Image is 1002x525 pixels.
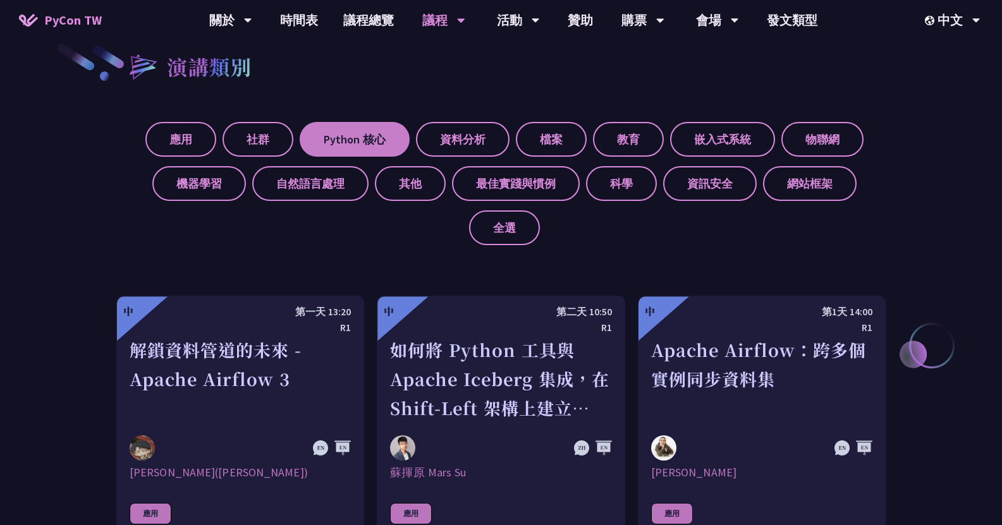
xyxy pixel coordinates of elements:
[252,166,369,201] label: 自然語言處理
[390,337,609,449] font: 如何將 Python 工具與 Apache Iceberg 集成，在 Shift-Left 架構上建立 ETLT 管道
[130,435,155,461] img: 李唯(Wei Lee)
[469,210,540,245] label: 全選
[145,122,216,157] label: 應用
[19,14,38,27] img: PyCon TW 2025 首頁圖標
[123,304,133,318] font: 中
[781,122,864,157] label: 物聯網
[116,42,167,90] img: 標題項目符號
[663,166,757,201] label: 資訊安全
[416,122,510,157] label: 資料分析
[247,132,269,147] font: 社群
[925,16,938,25] img: 區域設定圖標
[384,304,394,318] font: 中
[452,166,580,201] label: 最佳實踐與慣例
[340,321,351,334] font: R1
[390,465,611,480] div: 蘇揮原 Mars Su
[403,509,419,518] font: 應用
[152,166,246,201] label: 機器學習
[601,321,612,334] font: R1
[130,465,308,480] font: [PERSON_NAME]([PERSON_NAME])
[862,321,872,334] font: R1
[130,337,302,391] font: 解鎖資料管道的未來 - Apache Airflow 3
[938,12,963,28] font: 中文
[617,132,640,147] font: 教育
[324,132,386,147] font: Python 核心
[540,132,563,147] font: 檔案
[645,304,655,318] font: 中
[280,12,318,28] font: 時間表
[556,305,612,318] font: 第二天 10:50
[295,305,351,318] font: 第一天 13:20
[763,166,857,201] label: 網站框架
[6,4,114,36] a: PyCon TW
[651,435,676,461] img: 塞巴斯蒂安·克羅克維耶
[822,305,872,318] font: 第1天 14:00
[167,51,252,81] h2: 演講類別
[670,122,775,157] label: 嵌入式系統
[143,509,158,518] font: 應用
[44,12,102,28] font: PyCon TW
[586,166,657,201] label: 科學
[651,465,736,480] font: [PERSON_NAME]
[664,509,680,518] font: 應用
[390,435,415,461] img: 蘇揮原 Mars Su
[651,337,866,391] font: Apache Airflow：跨多個實例同步資料集
[767,12,817,28] font: 發文類型
[399,176,422,191] font: 其他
